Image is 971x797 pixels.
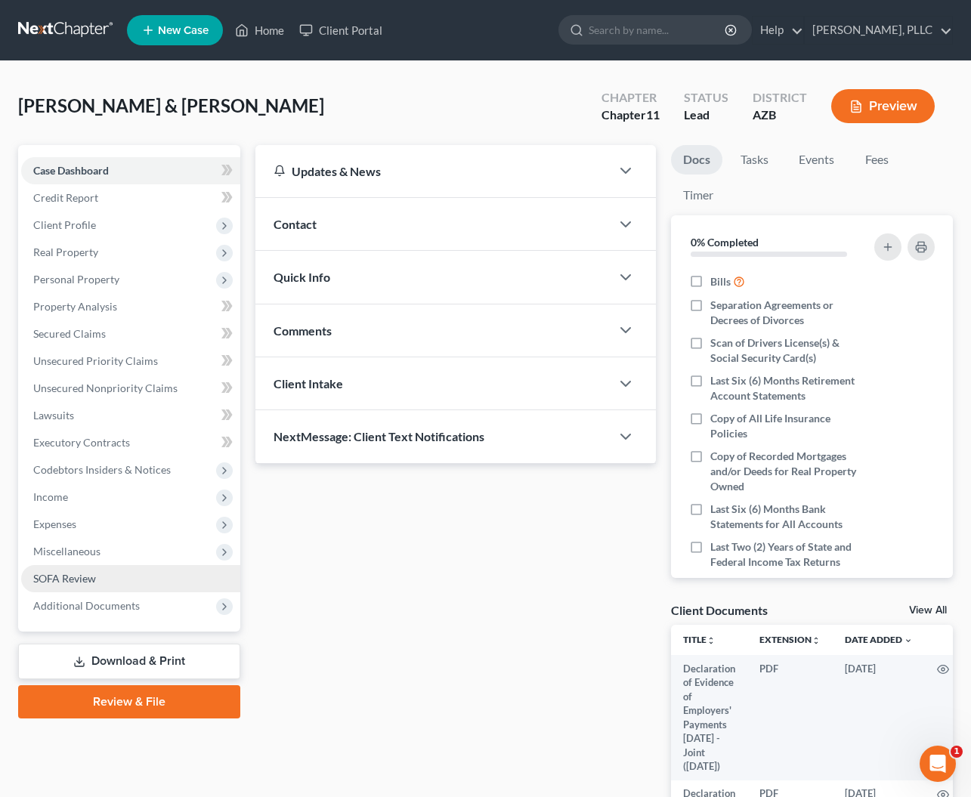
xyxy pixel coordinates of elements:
td: Declaration of Evidence of Employers' Payments [DATE] - Joint ([DATE]) [671,655,747,780]
span: Lawsuits [33,409,74,422]
span: Copy of All Life Insurance Policies [710,411,870,441]
i: unfold_more [707,636,716,645]
a: Docs [671,145,722,175]
a: View All [909,605,947,616]
a: Help [753,17,803,44]
a: Download & Print [18,644,240,679]
a: Lawsuits [21,402,240,429]
span: Last Six (6) Months Bank Statements for All Accounts [710,502,870,532]
span: Income [33,490,68,503]
span: Codebtors Insiders & Notices [33,463,171,476]
span: Expenses [33,517,76,530]
iframe: Intercom live chat [920,746,956,782]
a: Timer [671,181,725,210]
a: Titleunfold_more [683,634,716,645]
a: Unsecured Nonpriority Claims [21,375,240,402]
span: SOFA Review [33,572,96,585]
div: Status [684,89,728,107]
i: unfold_more [812,636,821,645]
a: Credit Report [21,184,240,212]
span: New Case [158,25,209,36]
span: Client Intake [274,376,343,391]
i: expand_more [904,636,913,645]
a: Home [227,17,292,44]
a: Client Portal [292,17,390,44]
a: Tasks [728,145,781,175]
div: Updates & News [274,163,592,179]
td: [DATE] [833,655,925,780]
a: Case Dashboard [21,157,240,184]
span: Unsecured Nonpriority Claims [33,382,178,394]
span: 11 [646,107,660,122]
a: Unsecured Priority Claims [21,348,240,375]
span: Scan of Drivers License(s) & Social Security Card(s) [710,335,870,366]
div: District [753,89,807,107]
a: Review & File [18,685,240,718]
div: Client Documents [671,602,768,618]
input: Search by name... [589,16,727,44]
a: Date Added expand_more [845,634,913,645]
span: Client Profile [33,218,96,231]
span: Unsecured Priority Claims [33,354,158,367]
span: [PERSON_NAME] & [PERSON_NAME] [18,94,324,116]
span: Comments [274,323,332,338]
a: Extensionunfold_more [759,634,821,645]
span: Additional Documents [33,599,140,612]
button: Preview [831,89,935,123]
strong: 0% Completed [691,236,759,249]
span: NextMessage: Client Text Notifications [274,429,484,443]
div: Chapter [601,107,660,124]
span: Bills [710,274,731,289]
span: Contact [274,217,317,231]
span: Property Analysis [33,300,117,313]
span: Separation Agreements or Decrees of Divorces [710,298,870,328]
div: AZB [753,107,807,124]
span: Secured Claims [33,327,106,340]
span: Credit Report [33,191,98,204]
a: Property Analysis [21,293,240,320]
div: Chapter [601,89,660,107]
div: Lead [684,107,728,124]
a: Executory Contracts [21,429,240,456]
span: Real Property [33,246,98,258]
a: Events [787,145,846,175]
span: Quick Info [274,270,330,284]
span: Personal Property [33,273,119,286]
a: [PERSON_NAME], PLLC [805,17,952,44]
span: Case Dashboard [33,164,109,177]
a: Fees [852,145,901,175]
span: Last Two (2) Years of State and Federal Income Tax Returns [710,539,870,570]
td: PDF [747,655,833,780]
span: Last Six (6) Months Retirement Account Statements [710,373,870,403]
span: Last Six (6) Months Pay Stubs [710,577,848,592]
a: Secured Claims [21,320,240,348]
a: SOFA Review [21,565,240,592]
span: Executory Contracts [33,436,130,449]
span: Miscellaneous [33,545,101,558]
span: 1 [951,746,963,758]
span: Copy of Recorded Mortgages and/or Deeds for Real Property Owned [710,449,870,494]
